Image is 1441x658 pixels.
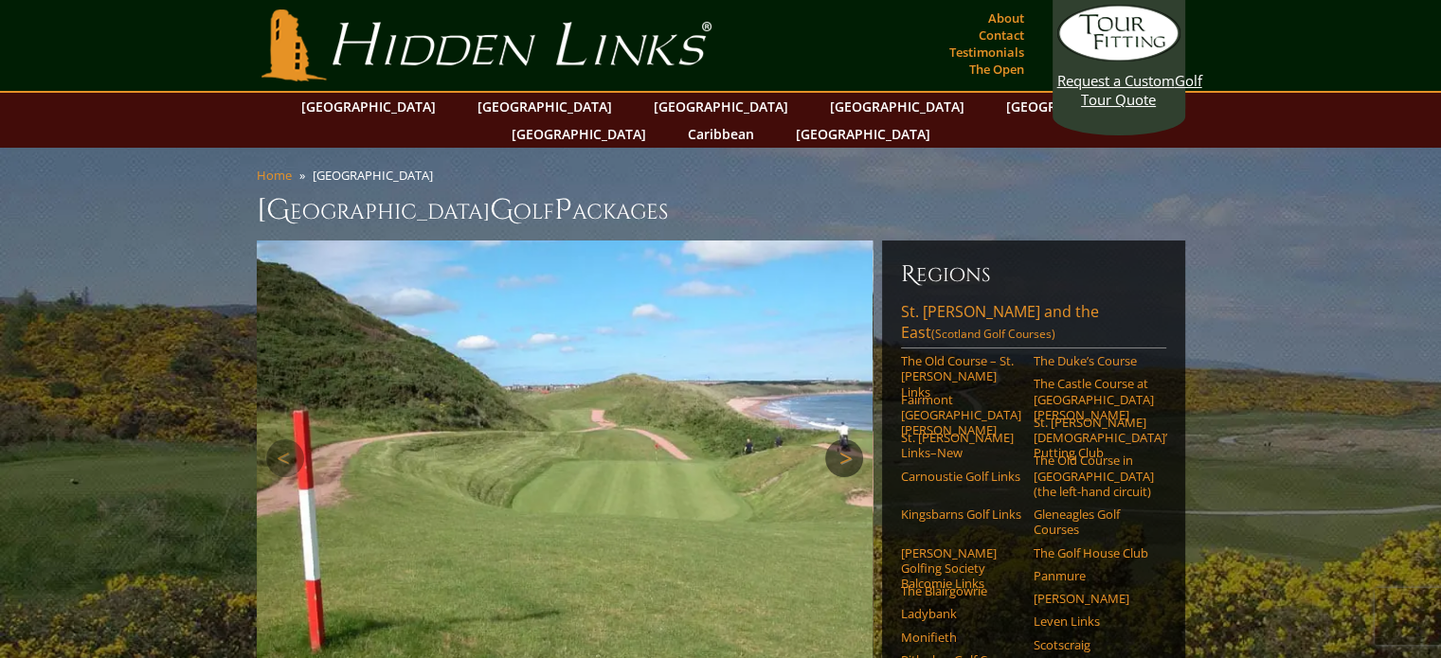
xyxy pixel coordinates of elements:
[901,507,1021,522] a: Kingsbarns Golf Links
[502,120,656,148] a: [GEOGRAPHIC_DATA]
[901,469,1021,484] a: Carnoustie Golf Links
[266,439,304,477] a: Previous
[468,93,621,120] a: [GEOGRAPHIC_DATA]
[554,191,572,229] span: P
[1034,415,1154,461] a: St. [PERSON_NAME] [DEMOGRAPHIC_DATA]’ Putting Club
[901,259,1166,290] h6: Regions
[1057,5,1180,109] a: Request a CustomGolf Tour Quote
[901,583,1021,598] a: The Blairgowrie
[964,56,1029,82] a: The Open
[1034,568,1154,583] a: Panmure
[257,167,292,184] a: Home
[1034,614,1154,629] a: Leven Links
[1057,71,1175,90] span: Request a Custom
[825,439,863,477] a: Next
[257,191,1185,229] h1: [GEOGRAPHIC_DATA] olf ackages
[786,120,940,148] a: [GEOGRAPHIC_DATA]
[931,326,1055,342] span: (Scotland Golf Courses)
[490,191,513,229] span: G
[901,392,1021,438] a: Fairmont [GEOGRAPHIC_DATA][PERSON_NAME]
[901,301,1166,348] a: St. [PERSON_NAME] and the East(Scotland Golf Courses)
[292,93,445,120] a: [GEOGRAPHIC_DATA]
[820,93,974,120] a: [GEOGRAPHIC_DATA]
[644,93,798,120] a: [GEOGRAPHIC_DATA]
[1034,453,1154,499] a: The Old Course in [GEOGRAPHIC_DATA] (the left-hand circuit)
[1034,507,1154,538] a: Gleneagles Golf Courses
[901,430,1021,461] a: St. [PERSON_NAME] Links–New
[1034,376,1154,422] a: The Castle Course at [GEOGRAPHIC_DATA][PERSON_NAME]
[901,353,1021,400] a: The Old Course – St. [PERSON_NAME] Links
[1034,591,1154,606] a: [PERSON_NAME]
[997,93,1150,120] a: [GEOGRAPHIC_DATA]
[901,630,1021,645] a: Monifieth
[945,39,1029,65] a: Testimonials
[983,5,1029,31] a: About
[1034,637,1154,652] a: Scotscraig
[901,606,1021,621] a: Ladybank
[678,120,764,148] a: Caribbean
[1034,545,1154,560] a: The Golf House Club
[974,22,1029,48] a: Contact
[1034,353,1154,368] a: The Duke’s Course
[901,545,1021,592] a: [PERSON_NAME] Golfing Society Balcomie Links
[313,167,441,184] li: [GEOGRAPHIC_DATA]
